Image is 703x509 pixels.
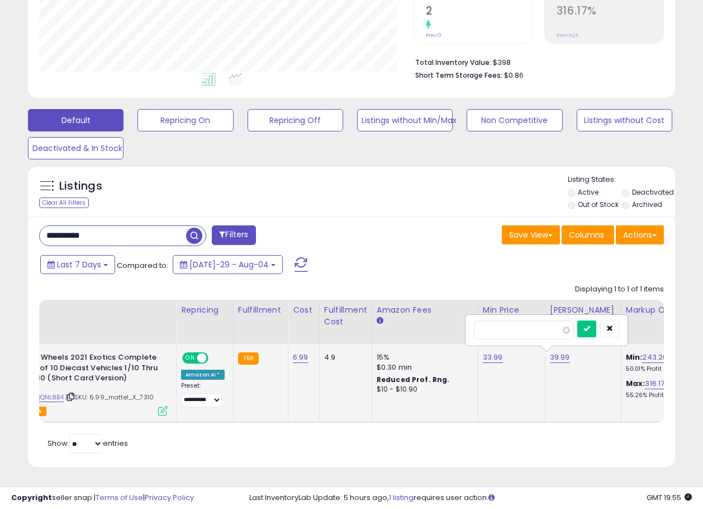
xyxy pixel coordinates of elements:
div: Last InventoryLab Update: 5 hours ago, requires user action. [249,493,692,503]
div: Preset: [181,382,225,407]
span: Compared to: [117,260,168,271]
button: Columns [562,225,614,244]
div: [PERSON_NAME] [550,304,616,316]
span: [DATE]-29 - Aug-04 [189,259,269,270]
a: 39.99 [550,352,570,363]
button: Non Competitive [467,109,562,131]
div: Repricing [181,304,229,316]
div: 15% [377,352,469,362]
span: | SKU: 6.99_mattel_X_7310 [65,393,154,402]
small: Prev: N/A [557,32,578,39]
h2: 316.17% [557,4,663,20]
span: ON [183,354,197,363]
small: FBA [238,352,259,365]
div: Displaying 1 to 1 of 1 items [575,284,664,295]
div: 4.9 [324,352,363,362]
div: Clear All Filters [39,197,89,208]
a: Privacy Policy [145,492,194,503]
button: Repricing Off [248,109,343,131]
span: 2025-08-12 19:55 GMT [647,492,692,503]
a: 316.17 [645,378,664,389]
small: Amazon Fees. [377,316,383,326]
label: Archived [632,200,662,209]
small: Prev: 0 [426,32,441,39]
div: Amazon Fees [377,304,473,316]
span: OFF [207,354,225,363]
div: seller snap | | [11,493,194,503]
div: Fulfillment Cost [324,304,367,328]
button: Deactivated & In Stock [28,137,123,159]
div: $10 - $10.90 [377,385,469,394]
b: Total Inventory Value: [415,58,491,67]
button: Listings without Cost [577,109,672,131]
div: $0.30 min [377,362,469,373]
a: 1 listing [389,492,414,503]
button: Save View [502,225,560,244]
b: Min: [626,352,643,362]
button: Listings without Min/Max [357,109,453,131]
a: 6.99 [293,352,308,363]
b: Hot Wheels 2021 Exotics Complete Set of 10 Diecast Vehicles 1/10 Thru 10/10 (Short Card Version) [25,352,161,387]
label: Out of Stock [578,200,619,209]
li: $398 [415,55,655,68]
label: Active [578,187,598,197]
span: $0.86 [504,70,524,81]
div: Cost [293,304,315,316]
a: B0CQQNL8B4 [23,393,64,402]
span: Columns [569,229,604,241]
button: Filters [212,225,255,245]
h5: Listings [59,178,102,194]
a: Terms of Use [96,492,143,503]
b: Reduced Prof. Rng. [377,375,450,384]
button: [DATE]-29 - Aug-04 [173,255,283,274]
div: Min Price [483,304,540,316]
a: 243.20 [642,352,667,363]
strong: Copyright [11,492,52,503]
button: Default [28,109,123,131]
b: Short Term Storage Fees: [415,70,502,80]
a: 33.99 [483,352,503,363]
div: Amazon AI * [181,370,225,380]
button: Repricing On [137,109,233,131]
label: Deactivated [632,187,674,197]
button: Last 7 Days [40,255,115,274]
h2: 2 [426,4,533,20]
p: Listing States: [568,175,675,185]
button: Actions [616,225,664,244]
span: Show: entries [47,438,128,449]
span: Last 7 Days [57,259,101,270]
div: Fulfillment [238,304,283,316]
b: Max: [626,378,645,389]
